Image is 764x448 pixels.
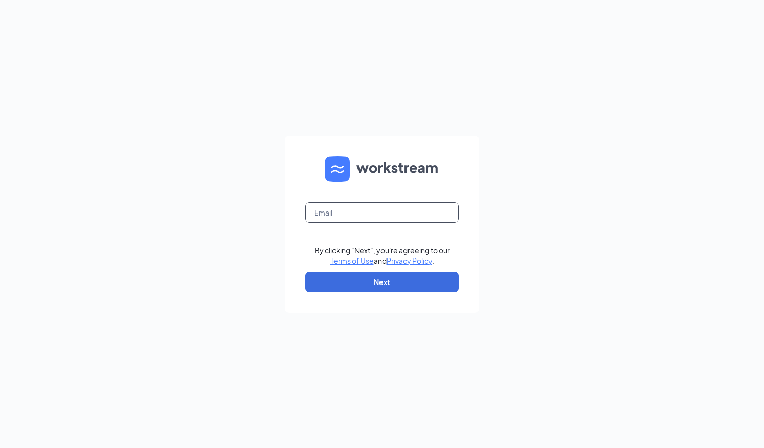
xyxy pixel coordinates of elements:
div: By clicking "Next", you're agreeing to our and . [315,245,450,266]
input: Email [305,202,459,223]
a: Terms of Use [330,256,374,265]
img: WS logo and Workstream text [325,156,439,182]
button: Next [305,272,459,292]
a: Privacy Policy [387,256,432,265]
